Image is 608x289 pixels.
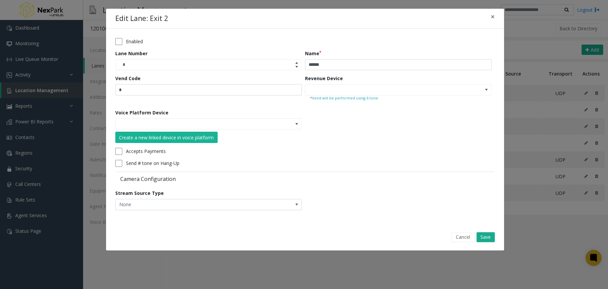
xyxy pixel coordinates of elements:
span: Increase value [292,60,301,65]
label: Lane Number [115,50,148,57]
div: Create a new linked device in voice platform [119,134,214,141]
small: Vend will be performed using 6 tone [310,95,486,101]
span: × [491,12,495,21]
h4: Edit Lane: Exit 2 [115,13,168,24]
label: Vend Code [115,75,141,82]
label: Revenue Device [305,75,343,82]
button: Cancel [452,232,474,242]
button: Save [476,232,495,242]
label: Stream Source Type [115,190,164,197]
button: Create a new linked device in voice platform [115,132,218,143]
label: Camera Configuration [115,175,303,183]
label: Voice Platform Device [115,109,168,116]
label: Enabled [126,38,143,45]
span: None [116,199,264,210]
button: Close [486,9,499,25]
span: Decrease value [292,65,301,70]
label: Accepts Payments [126,148,165,155]
label: Send # tone on Hang-Up [126,160,179,167]
label: Name [305,50,321,57]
